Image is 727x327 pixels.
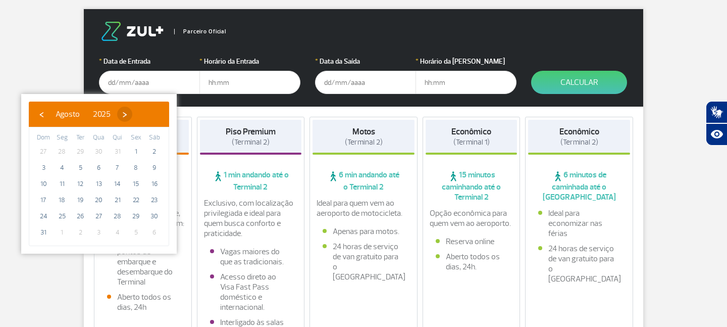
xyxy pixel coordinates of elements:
span: 2 [72,224,88,241]
span: 31 [110,144,126,160]
span: 6 [146,224,163,241]
th: weekday [108,132,127,144]
label: Data da Saída [315,56,416,67]
strong: Econômico [559,126,599,137]
button: 2025 [86,107,117,122]
span: 13 [91,176,107,192]
span: Agosto [56,109,80,119]
span: 30 [146,208,163,224]
span: 5 [72,160,88,176]
li: Vagas maiores do que as tradicionais. [210,247,292,267]
button: Agosto [49,107,86,122]
div: Plugin de acessibilidade da Hand Talk. [706,101,727,146]
span: 14 [110,176,126,192]
strong: Motos [352,126,375,137]
span: 4 [110,224,126,241]
th: weekday [53,132,72,144]
button: Calcular [531,71,627,94]
span: 20 [91,192,107,208]
li: Reserva online [436,237,507,247]
button: ‹ [34,107,49,122]
span: 29 [128,208,144,224]
span: 6 [91,160,107,176]
span: 3 [91,224,107,241]
span: 31 [35,224,51,241]
span: 9 [146,160,163,176]
th: weekday [34,132,53,144]
span: 28 [110,208,126,224]
button: Abrir recursos assistivos. [706,123,727,146]
li: Acesso direto ao Visa Fast Pass doméstico e internacional. [210,272,292,312]
span: 17 [35,192,51,208]
li: Ideal para economizar nas férias [538,208,620,239]
span: 15 [128,176,144,192]
span: 22 [128,192,144,208]
span: (Terminal 2) [560,137,598,147]
span: 18 [54,192,70,208]
bs-datepicker-navigation-view: ​ ​ ​ [34,108,132,118]
input: dd/mm/aaaa [99,71,200,94]
span: 21 [110,192,126,208]
img: logo-zul.png [99,22,166,41]
span: 1 [128,144,144,160]
span: 6 minutos de caminhada até o [GEOGRAPHIC_DATA] [528,170,630,202]
p: Opção econômica para quem vem ao aeroporto. [430,208,513,228]
p: Exclusivo, com localização privilegiada e ideal para quem busca conforto e praticidade. [204,198,298,239]
span: 25 [54,208,70,224]
span: (Terminal 2) [232,137,270,147]
input: hh:mm [416,71,516,94]
button: › [117,107,132,122]
li: Apenas para motos. [323,226,404,237]
span: (Terminal 1) [453,137,490,147]
li: 24 horas de serviço de van gratuito para o [GEOGRAPHIC_DATA] [538,244,620,284]
span: 27 [35,144,51,160]
span: 5 [128,224,144,241]
strong: Piso Premium [226,126,276,137]
span: 23 [146,192,163,208]
span: 10 [35,176,51,192]
strong: Econômico [451,126,491,137]
label: Horário da [PERSON_NAME] [416,56,516,67]
span: 2 [146,144,163,160]
li: Fácil acesso aos pontos de embarque e desembarque do Terminal [107,237,179,287]
span: 6 min andando até o Terminal 2 [313,170,414,192]
span: 1 min andando até o Terminal 2 [200,170,302,192]
span: 1 [54,224,70,241]
bs-datepicker-container: calendar [21,94,177,254]
input: hh:mm [199,71,300,94]
span: (Terminal 2) [345,137,383,147]
span: 19 [72,192,88,208]
span: 29 [72,144,88,160]
span: 27 [91,208,107,224]
th: weekday [71,132,90,144]
span: 15 minutos caminhando até o Terminal 2 [426,170,517,202]
span: 28 [54,144,70,160]
span: 26 [72,208,88,224]
span: 24 [35,208,51,224]
input: dd/mm/aaaa [315,71,416,94]
button: Abrir tradutor de língua de sinais. [706,101,727,123]
span: 30 [91,144,107,160]
li: Aberto todos os dias, 24h [107,292,179,312]
label: Data de Entrada [99,56,200,67]
span: 8 [128,160,144,176]
span: 3 [35,160,51,176]
li: Aberto todos os dias, 24h. [436,252,507,272]
p: Ideal para quem vem ao aeroporto de motocicleta. [317,198,410,218]
th: weekday [127,132,145,144]
th: weekday [145,132,164,144]
span: 2025 [93,109,111,119]
li: 24 horas de serviço de van gratuito para o [GEOGRAPHIC_DATA] [323,242,404,282]
span: 4 [54,160,70,176]
span: 11 [54,176,70,192]
th: weekday [90,132,109,144]
span: Parceiro Oficial [174,29,226,34]
span: 7 [110,160,126,176]
span: 12 [72,176,88,192]
span: 16 [146,176,163,192]
label: Horário da Entrada [199,56,300,67]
